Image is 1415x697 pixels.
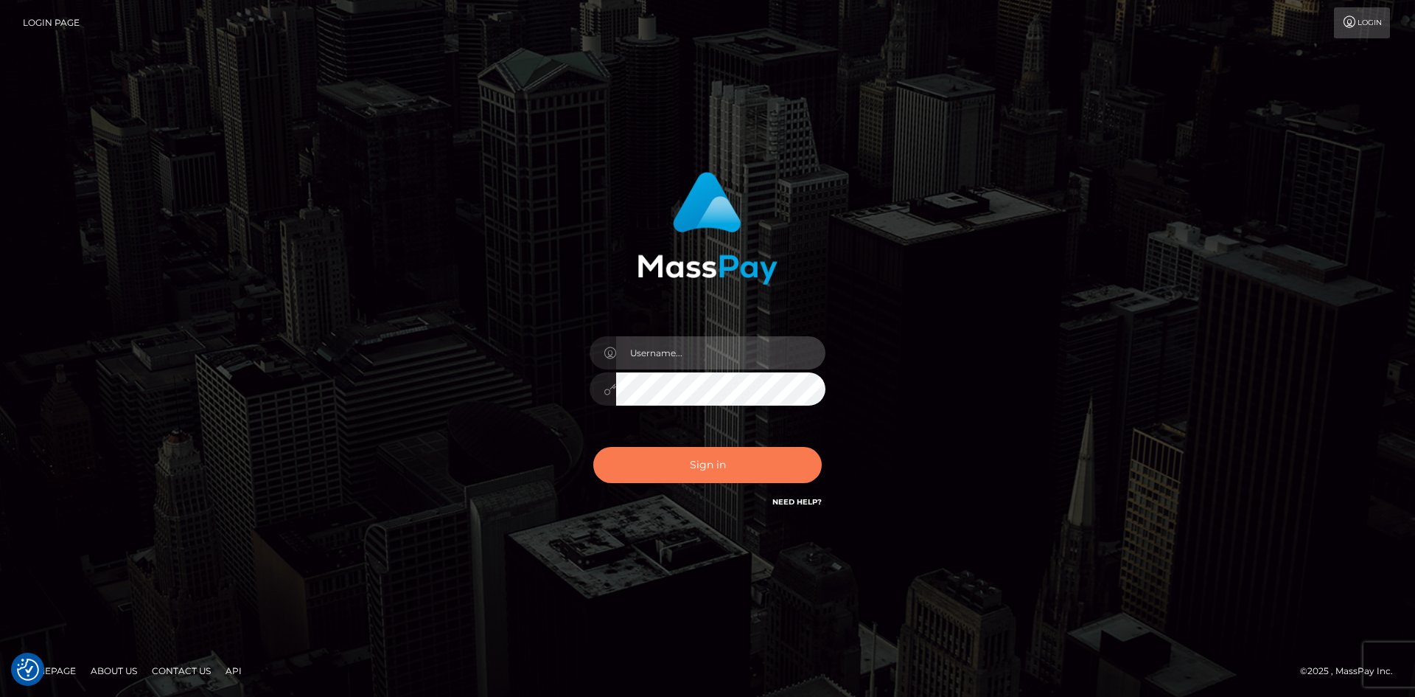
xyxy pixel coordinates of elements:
[17,659,39,681] img: Revisit consent button
[16,659,82,682] a: Homepage
[23,7,80,38] a: Login Page
[17,659,39,681] button: Consent Preferences
[772,497,822,507] a: Need Help?
[85,659,143,682] a: About Us
[146,659,217,682] a: Contact Us
[1334,7,1390,38] a: Login
[593,447,822,483] button: Sign in
[637,172,778,285] img: MassPay Login
[220,659,248,682] a: API
[1300,663,1404,679] div: © 2025 , MassPay Inc.
[616,336,825,370] input: Username...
